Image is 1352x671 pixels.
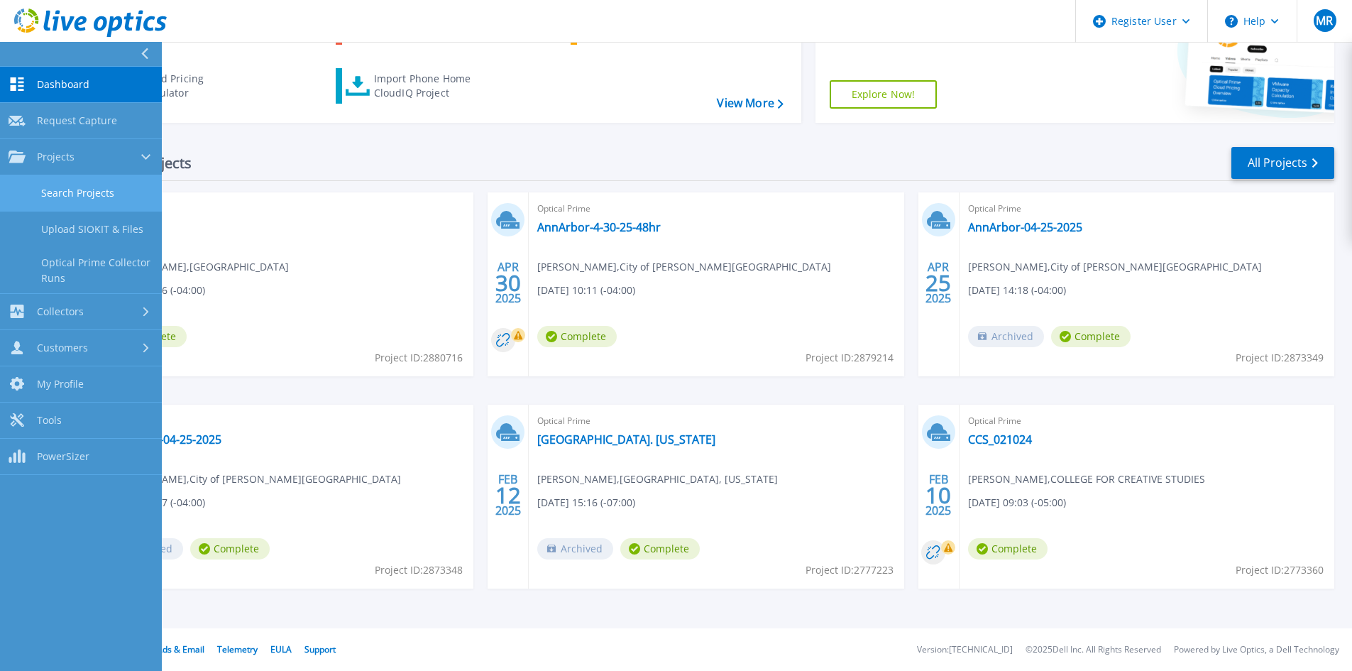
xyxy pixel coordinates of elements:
span: Complete [968,538,1048,560]
a: Explore Now! [830,80,938,109]
a: Telemetry [217,643,258,655]
span: Complete [620,538,700,560]
span: Request Capture [37,114,117,127]
span: [PERSON_NAME] , [GEOGRAPHIC_DATA] [107,259,289,275]
a: [GEOGRAPHIC_DATA]. [US_STATE] [537,432,715,447]
div: Cloud Pricing Calculator [139,72,253,100]
li: © 2025 Dell Inc. All Rights Reserved [1026,645,1161,655]
span: Project ID: 2873348 [375,562,463,578]
span: PowerSizer [37,450,89,463]
span: MR [1316,15,1333,26]
span: Optical Prime [537,413,895,429]
span: Archived [968,326,1044,347]
li: Powered by Live Optics, a Dell Technology [1174,645,1339,655]
span: Optical Prime [968,413,1326,429]
a: Cloud Pricing Calculator [101,68,259,104]
div: FEB 2025 [495,469,522,521]
span: [DATE] 10:11 (-04:00) [537,283,635,298]
span: [DATE] 15:16 (-07:00) [537,495,635,511]
li: Version: [TECHNICAL_ID] [917,645,1013,655]
a: AnnArbor-04-25-2025 [968,220,1082,234]
span: [PERSON_NAME] , COLLEGE FOR CREATIVE STUDIES [968,471,1205,487]
a: AnnArbor-04-25-2025 [107,432,221,447]
span: Archived [537,538,613,560]
span: [PERSON_NAME] , City of [PERSON_NAME][GEOGRAPHIC_DATA] [107,471,401,487]
span: My Profile [37,378,84,391]
span: 25 [925,277,951,289]
div: FEB 2025 [925,469,952,521]
div: APR 2025 [495,257,522,309]
a: Support [304,643,336,655]
span: Projects [37,151,75,163]
a: View More [717,97,783,110]
span: Project ID: 2777223 [806,562,894,578]
span: Project ID: 2879214 [806,350,894,366]
span: Optical Prime [968,201,1326,217]
span: Tools [37,414,62,427]
span: Dashboard [37,78,89,91]
span: 12 [495,489,521,501]
span: Optical Prime [107,413,465,429]
span: [DATE] 14:18 (-04:00) [968,283,1066,298]
span: Customers [37,342,88,354]
div: APR 2025 [925,257,952,309]
span: [DATE] 09:03 (-05:00) [968,495,1066,511]
span: 30 [495,277,521,289]
a: EULA [270,643,292,655]
div: Import Phone Home CloudIQ Project [374,72,485,100]
span: Complete [190,538,270,560]
span: Optical Prime [107,201,465,217]
span: [PERSON_NAME] , City of [PERSON_NAME][GEOGRAPHIC_DATA] [968,259,1262,275]
span: [PERSON_NAME] , [GEOGRAPHIC_DATA], [US_STATE] [537,471,778,487]
span: Optical Prime [537,201,895,217]
span: Project ID: 2880716 [375,350,463,366]
span: Complete [1051,326,1131,347]
a: Ads & Email [157,643,204,655]
span: Collectors [37,305,84,318]
a: All Projects [1231,147,1334,179]
a: CCS_021024 [968,432,1032,447]
span: [PERSON_NAME] , City of [PERSON_NAME][GEOGRAPHIC_DATA] [537,259,831,275]
span: Project ID: 2873349 [1236,350,1324,366]
span: Complete [537,326,617,347]
span: Project ID: 2773360 [1236,562,1324,578]
span: 10 [925,489,951,501]
a: AnnArbor-4-30-25-48hr [537,220,661,234]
